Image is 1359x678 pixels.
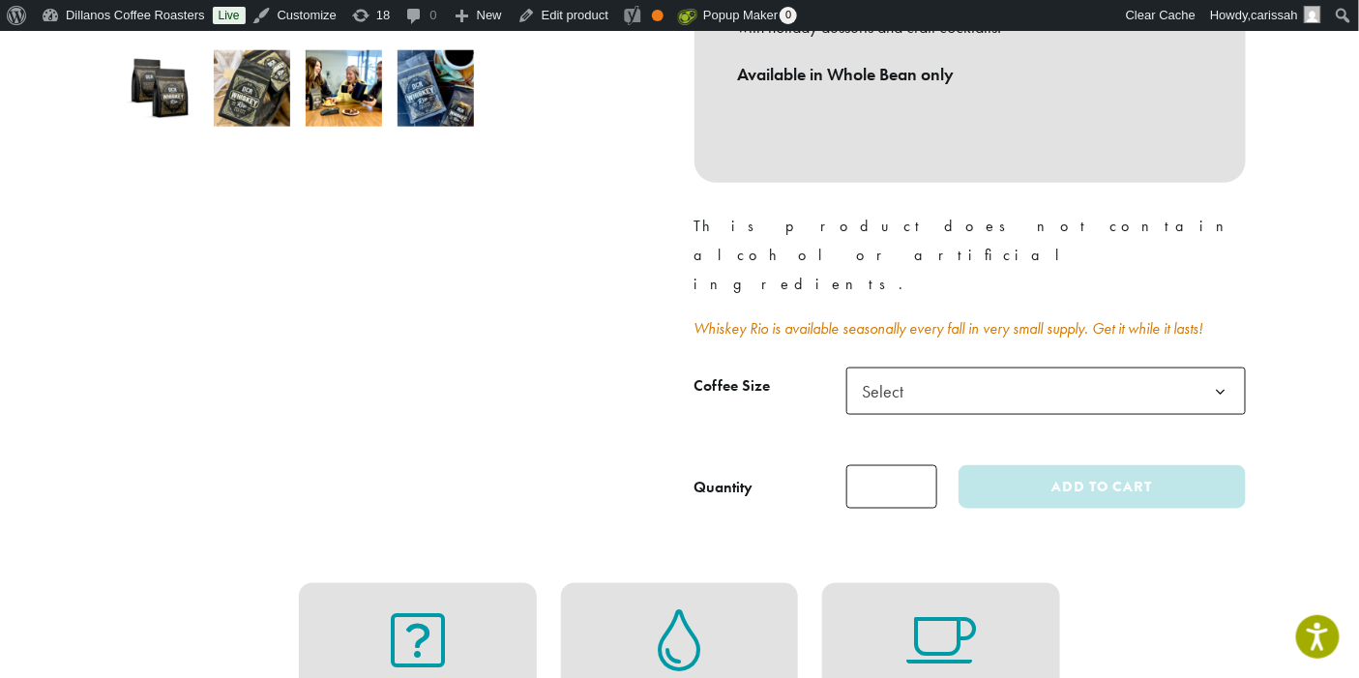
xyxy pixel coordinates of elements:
a: Whiskey Rio is available seasonally every fall in very small supply. Get it while it lasts! [694,318,1204,339]
label: Coffee Size [694,372,846,400]
img: Whiskey Rio - Image 2 [214,50,290,127]
span: 0 [780,7,797,24]
img: Whiskey Rio - Image 4 [398,50,474,127]
input: Product quantity [846,465,937,509]
p: This product does not contain alcohol or artificial ingredients. [694,212,1246,299]
span: Select [855,372,924,410]
div: Quantity [694,476,753,499]
a: Live [213,7,246,24]
img: Whiskey Rio [122,50,198,127]
strong: Available in Whole Bean only [738,63,955,85]
span: carissah [1252,8,1298,22]
button: Add to cart [959,465,1245,509]
img: Whiskey Rio - Image 3 [306,50,382,127]
span: Select [846,368,1246,415]
div: OK [652,10,664,21]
